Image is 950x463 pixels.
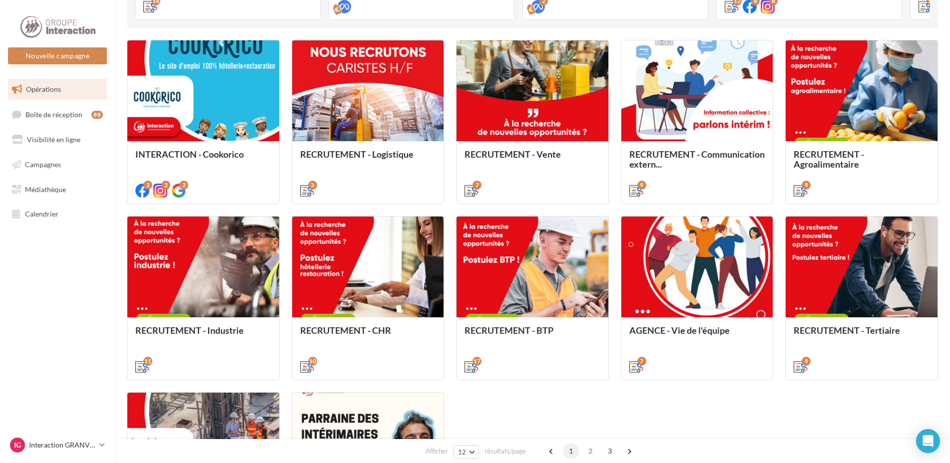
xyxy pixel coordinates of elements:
span: RECRUTEMENT - CHR [300,325,391,336]
div: 7 [473,181,481,190]
span: résultats/page [484,447,526,456]
a: Boîte de réception88 [6,104,109,125]
span: 1 [563,443,579,459]
span: Campagnes [25,160,61,169]
div: 17 [473,357,481,366]
span: RECRUTEMENT - Vente [465,149,561,160]
div: 9 [802,357,811,366]
button: 12 [454,445,479,459]
span: AGENCE - Vie de l'équipe [629,325,730,336]
span: RECRUTEMENT - Logistique [300,149,414,160]
span: 2 [582,443,598,459]
span: RECRUTEMENT - Industrie [135,325,244,336]
span: Visibilité en ligne [27,135,80,144]
div: 3 [308,181,317,190]
div: 9 [802,181,811,190]
span: INTERACTION - Cookorico [135,149,244,160]
span: RECRUTEMENT - Communication extern... [629,149,765,170]
span: Calendrier [25,210,58,218]
p: Interaction GRANVILLE [29,440,95,450]
span: 12 [458,448,467,456]
span: Afficher [426,447,448,456]
span: IG [14,440,21,450]
div: 2 [143,181,152,190]
span: Boîte de réception [25,110,82,118]
span: 3 [602,443,618,459]
div: 2 [161,181,170,190]
a: Médiathèque [6,179,109,200]
div: 2 [179,181,188,190]
span: Opérations [26,85,61,93]
a: IG Interaction GRANVILLE [8,436,107,455]
div: 9 [637,181,646,190]
div: 11 [143,357,152,366]
div: 10 [308,357,317,366]
button: Nouvelle campagne [8,47,107,64]
a: Calendrier [6,204,109,225]
a: Visibilité en ligne [6,129,109,150]
div: 7 [637,357,646,366]
div: Open Intercom Messenger [916,429,940,453]
span: Médiathèque [25,185,66,193]
span: RECRUTEMENT - BTP [465,325,553,336]
div: 88 [91,111,103,119]
span: RECRUTEMENT - Tertiaire [794,325,900,336]
a: Campagnes [6,154,109,175]
span: RECRUTEMENT - Agroalimentaire [794,149,864,170]
a: Opérations [6,79,109,100]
